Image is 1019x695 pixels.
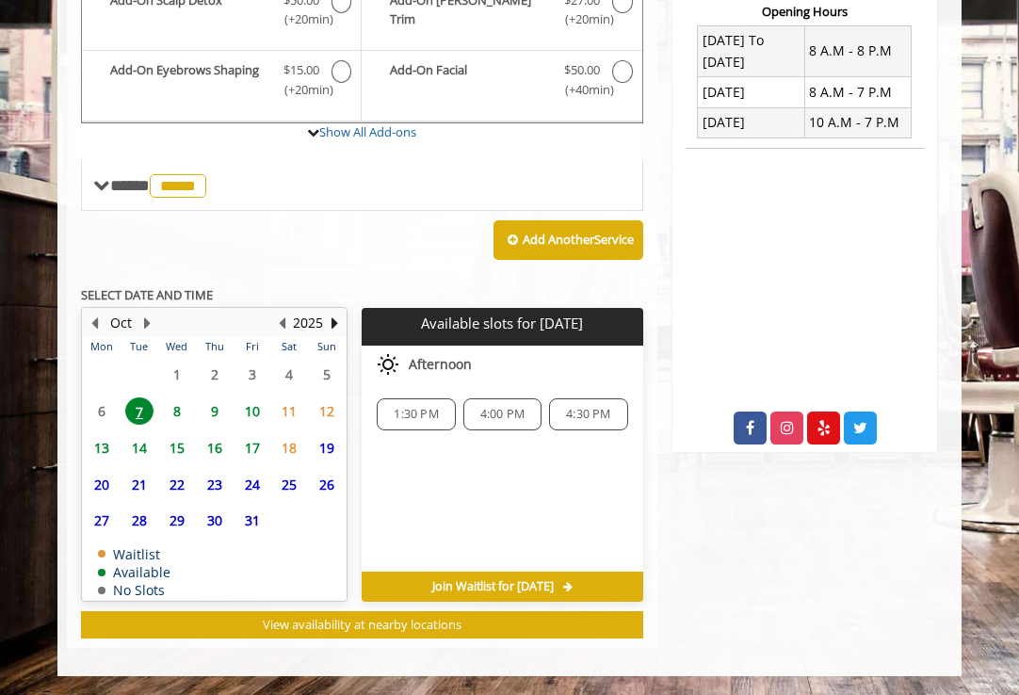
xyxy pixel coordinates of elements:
button: Previous Year [274,313,289,333]
td: Select day14 [121,429,158,466]
td: Select day26 [308,466,346,503]
span: 13 [88,434,116,461]
td: Select day10 [234,393,271,429]
span: 10 [238,397,267,425]
td: Select day13 [83,429,121,466]
td: Select day17 [234,429,271,466]
span: Afternoon [409,357,472,372]
td: Select day15 [158,429,196,466]
td: [DATE] [698,77,804,107]
button: Next Year [327,313,342,333]
button: Next Month [139,313,154,333]
span: 21 [125,471,154,498]
span: 23 [201,471,229,498]
td: Select day24 [234,466,271,503]
span: 20 [88,471,116,498]
span: Join Waitlist for [DATE] [432,579,554,594]
th: Sun [308,337,346,356]
span: 8 [163,397,191,425]
span: 28 [125,507,154,534]
td: Select day21 [121,466,158,503]
span: 15 [163,434,191,461]
span: 27 [88,507,116,534]
span: View availability at nearby locations [263,616,461,633]
td: Select day20 [83,466,121,503]
span: 17 [238,434,267,461]
button: Oct [110,313,132,333]
span: $50.00 [564,60,600,80]
td: Select day28 [121,502,158,539]
span: (+40min ) [561,80,603,100]
th: Wed [158,337,196,356]
td: Select day7 [121,393,158,429]
td: Select day16 [196,429,234,466]
td: 10 A.M - 7 P.M [804,107,911,137]
td: Select day9 [196,393,234,429]
td: 8 A.M - 8 P.M [804,25,911,77]
span: $15.00 [283,60,319,80]
div: 4:30 PM [549,398,627,430]
label: Add-On Facial [371,60,632,105]
button: Previous Month [87,313,102,333]
td: Waitlist [98,547,170,561]
span: 7 [125,397,154,425]
button: 2025 [293,313,323,333]
button: View availability at nearby locations [81,611,643,638]
b: Add Another Service [523,231,634,248]
span: 9 [201,397,229,425]
label: Add-On Eyebrows Shaping [91,60,351,105]
b: Add-On Eyebrows Shaping [110,60,271,100]
td: Select day23 [196,466,234,503]
td: Select day19 [308,429,346,466]
span: 11 [275,397,303,425]
td: Select day30 [196,502,234,539]
td: [DATE] To [DATE] [698,25,804,77]
td: Select day29 [158,502,196,539]
th: Sat [270,337,308,356]
span: 19 [313,434,341,461]
span: 4:00 PM [480,407,525,422]
td: Select day8 [158,393,196,429]
span: 24 [238,471,267,498]
th: Tue [121,337,158,356]
span: 26 [313,471,341,498]
th: Fri [234,337,271,356]
th: Mon [83,337,121,356]
span: 4:30 PM [566,407,610,422]
span: 30 [201,507,229,534]
b: SELECT DATE AND TIME [81,286,213,303]
span: (+20min ) [281,9,322,29]
span: (+20min ) [561,9,603,29]
span: 14 [125,434,154,461]
p: Available slots for [DATE] [369,315,635,331]
td: No Slots [98,583,170,597]
img: afternoon slots [377,353,399,376]
div: 1:30 PM [377,398,455,430]
td: Select day11 [270,393,308,429]
td: Select day22 [158,466,196,503]
span: 18 [275,434,303,461]
td: Select day27 [83,502,121,539]
td: Select day31 [234,502,271,539]
button: Add AnotherService [493,220,643,260]
span: 12 [313,397,341,425]
td: Select day12 [308,393,346,429]
span: (+20min ) [281,80,322,100]
h3: Opening Hours [686,5,924,18]
td: Select day25 [270,466,308,503]
td: 8 A.M - 7 P.M [804,77,911,107]
span: 31 [238,507,267,534]
b: Add-On Facial [390,60,552,100]
div: 4:00 PM [463,398,542,430]
span: 16 [201,434,229,461]
a: Show All Add-ons [319,123,416,140]
th: Thu [196,337,234,356]
span: 1:30 PM [394,407,438,422]
span: 29 [163,507,191,534]
td: Available [98,565,170,579]
td: [DATE] [698,107,804,137]
span: 22 [163,471,191,498]
span: 25 [275,471,303,498]
td: Select day18 [270,429,308,466]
